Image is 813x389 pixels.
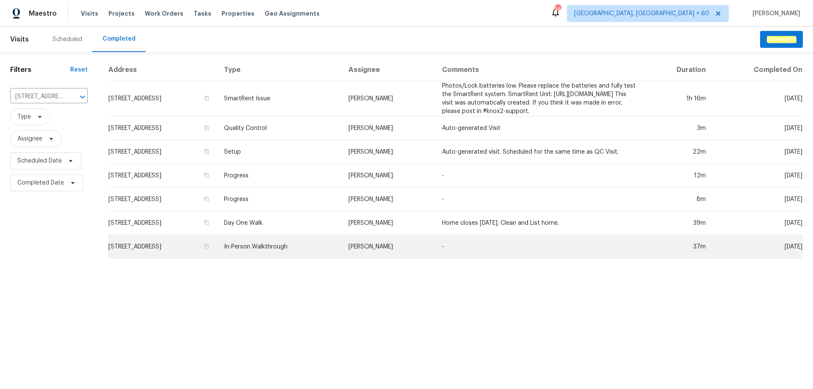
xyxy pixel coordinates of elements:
[713,164,803,188] td: [DATE]
[203,195,210,203] button: Copy Address
[53,35,82,44] div: Scheduled
[713,116,803,140] td: [DATE]
[203,171,210,179] button: Copy Address
[644,140,713,164] td: 22m
[435,235,644,259] td: -
[194,11,211,17] span: Tasks
[108,188,217,211] td: [STREET_ADDRESS]
[435,116,644,140] td: Auto-generated Visit
[342,188,435,211] td: [PERSON_NAME]
[342,164,435,188] td: [PERSON_NAME]
[342,140,435,164] td: [PERSON_NAME]
[342,211,435,235] td: [PERSON_NAME]
[644,81,713,116] td: 1h 16m
[574,9,709,18] span: [GEOGRAPHIC_DATA], [GEOGRAPHIC_DATA] + 60
[435,211,644,235] td: Home closes [DATE]. Clean and List home.
[713,211,803,235] td: [DATE]
[108,140,217,164] td: [STREET_ADDRESS]
[555,5,561,14] div: 342
[435,164,644,188] td: -
[749,9,800,18] span: [PERSON_NAME]
[17,179,64,187] span: Completed Date
[203,94,210,102] button: Copy Address
[10,90,64,103] input: Search for an address...
[644,211,713,235] td: 39m
[713,59,803,81] th: Completed On
[217,59,342,81] th: Type
[713,235,803,259] td: [DATE]
[713,188,803,211] td: [DATE]
[221,9,254,18] span: Properties
[644,188,713,211] td: 8m
[217,188,342,211] td: Progress
[10,30,29,49] span: Visits
[17,157,62,165] span: Scheduled Date
[342,59,435,81] th: Assignee
[10,66,70,74] h1: Filters
[29,9,57,18] span: Maestro
[435,140,644,164] td: Auto-generated visit. Scheduled for the same time as QC Visit.
[17,113,31,121] span: Type
[108,235,217,259] td: [STREET_ADDRESS]
[342,235,435,259] td: [PERSON_NAME]
[108,211,217,235] td: [STREET_ADDRESS]
[203,148,210,155] button: Copy Address
[644,235,713,259] td: 37m
[217,140,342,164] td: Setup
[217,116,342,140] td: Quality Control
[108,81,217,116] td: [STREET_ADDRESS]
[217,235,342,259] td: In-Person Walkthrough
[713,81,803,116] td: [DATE]
[713,140,803,164] td: [DATE]
[145,9,183,18] span: Work Orders
[203,124,210,132] button: Copy Address
[108,59,217,81] th: Address
[265,9,320,18] span: Geo Assignments
[644,116,713,140] td: 3m
[102,35,135,43] div: Completed
[217,211,342,235] td: Day One Walk
[644,164,713,188] td: 12m
[108,164,217,188] td: [STREET_ADDRESS]
[203,219,210,226] button: Copy Address
[108,116,217,140] td: [STREET_ADDRESS]
[342,116,435,140] td: [PERSON_NAME]
[435,81,644,116] td: Photos/Lock batteries low. Please replace the batteries and fully test the SmartRent system. Smar...
[81,9,98,18] span: Visits
[767,36,796,43] em: Schedule
[644,59,713,81] th: Duration
[203,243,210,250] button: Copy Address
[17,135,42,143] span: Assignee
[760,31,803,48] button: Schedule
[217,81,342,116] td: SmartRent Issue
[435,188,644,211] td: -
[77,91,88,103] button: Open
[435,59,644,81] th: Comments
[217,164,342,188] td: Progress
[108,9,135,18] span: Projects
[342,81,435,116] td: [PERSON_NAME]
[70,66,88,74] div: Reset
